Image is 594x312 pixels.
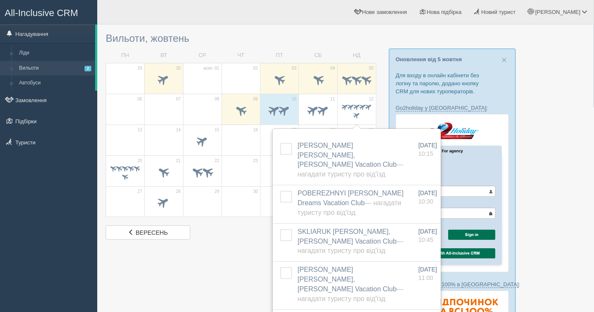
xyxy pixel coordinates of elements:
h3: Вильоти, жовтень [106,33,376,44]
span: 09 [253,96,258,102]
span: 08 [215,96,219,102]
a: [PERSON_NAME] [PERSON_NAME], [PERSON_NAME] Vacation Club— Нагадати туристу про від'їзд [298,266,403,302]
span: [PERSON_NAME] [535,9,580,15]
span: All-Inclusive CRM [5,8,78,18]
span: [PERSON_NAME] [PERSON_NAME], [PERSON_NAME] Vacation Club [298,142,403,178]
span: 10 [292,96,296,102]
span: 10:45 [419,236,433,243]
td: ЧТ [222,48,260,63]
span: 29 [215,189,219,195]
img: go2holiday-login-via-crm-for-travel-agents.png [396,114,509,272]
span: Нова підбірка [427,9,462,15]
span: 19 [369,127,374,133]
span: 2 [85,66,91,71]
span: 18 [331,127,335,133]
span: × [502,55,507,65]
span: вересень [136,229,168,236]
span: 11:00 [419,274,433,281]
a: SKLIARUK [PERSON_NAME], [PERSON_NAME] Vacation Club— Нагадати туристу про від'їзд [298,228,403,255]
span: 15 [215,127,219,133]
a: [DATE] 10:30 [419,189,437,206]
span: SKLIARUK [PERSON_NAME], [PERSON_NAME] Vacation Club [298,228,403,255]
span: 03 [292,65,296,71]
span: POBEREZHNYI [PERSON_NAME] Dreams Vacation Club [298,190,404,216]
span: Новий турист [482,9,516,15]
span: 17 [292,127,296,133]
span: 02 [253,65,258,71]
button: Close [502,55,507,64]
td: ПН [106,48,145,63]
a: Оновлення від 5 жовтня [396,56,462,62]
span: 05 [369,65,374,71]
a: Відпочинок на всі 100% в [GEOGRAPHIC_DATA] [396,281,519,288]
span: 10:15 [419,150,433,157]
a: POBEREZHNYI [PERSON_NAME] Dreams Vacation Club— Нагадати туристу про від'їзд [298,190,404,216]
span: 16 [253,127,258,133]
a: Ліди [15,46,95,61]
p: : [396,104,509,112]
a: Go2holiday у [GEOGRAPHIC_DATA] [396,105,487,111]
span: [DATE] [419,228,437,235]
span: 12 [369,96,374,102]
span: [DATE] [419,190,437,196]
span: 04 [331,65,335,71]
p: Для входу в онлайн кабінети без логіну та паролю, додано кнопку CRM для нових туроператорів. [396,71,509,95]
td: НД [337,48,376,63]
a: [DATE] 10:45 [419,227,437,244]
span: [DATE] [419,266,437,273]
p: : [396,280,509,288]
span: — Нагадати туристу про від'їзд [298,199,402,216]
a: [DATE] 10:15 [419,141,437,158]
td: ВТ [145,48,183,63]
span: 28 [176,189,181,195]
td: ПТ [260,48,299,63]
td: СР [183,48,222,63]
a: вересень [106,225,190,240]
span: 13 [137,127,142,133]
span: 14 [176,127,181,133]
span: — Нагадати туристу про від'їзд [298,285,403,302]
span: 11 [331,96,335,102]
span: 23 [253,158,258,164]
span: жовт. 01 [203,65,219,71]
span: [DATE] [419,142,437,149]
a: Автобуси [15,76,95,91]
span: Нове замовлення [362,9,407,15]
span: 22 [215,158,219,164]
span: 07 [176,96,181,102]
a: All-Inclusive CRM [0,0,97,24]
a: [PERSON_NAME] [PERSON_NAME], [PERSON_NAME] Vacation Club— Нагадати туристу про від'їзд [298,142,403,178]
a: Вильоти2 [15,61,95,76]
span: 20 [137,158,142,164]
span: 21 [176,158,181,164]
span: 06 [137,96,142,102]
span: 10:30 [419,198,433,205]
a: [DATE] 11:00 [419,265,437,282]
span: 30 [253,189,258,195]
td: СБ [299,48,337,63]
span: 29 [137,65,142,71]
span: 27 [137,189,142,195]
span: 30 [176,65,181,71]
span: [PERSON_NAME] [PERSON_NAME], [PERSON_NAME] Vacation Club [298,266,403,302]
